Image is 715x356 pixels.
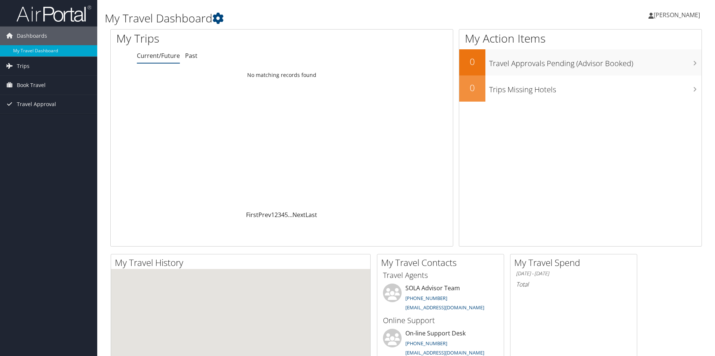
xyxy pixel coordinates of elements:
[306,211,317,219] a: Last
[379,284,502,314] li: SOLA Advisor Team
[271,211,274,219] a: 1
[405,349,484,356] a: [EMAIL_ADDRESS][DOMAIN_NAME]
[111,68,453,82] td: No matching records found
[489,81,702,95] h3: Trips Missing Hotels
[137,52,180,60] a: Current/Future
[648,4,708,26] a: [PERSON_NAME]
[285,211,288,219] a: 5
[405,304,484,311] a: [EMAIL_ADDRESS][DOMAIN_NAME]
[383,270,498,281] h3: Travel Agents
[17,57,30,75] span: Trips
[281,211,285,219] a: 4
[516,280,631,288] h6: Total
[288,211,292,219] span: …
[405,340,447,347] a: [PHONE_NUMBER]
[258,211,271,219] a: Prev
[292,211,306,219] a: Next
[489,55,702,69] h3: Travel Approvals Pending (Advisor Booked)
[654,11,700,19] span: [PERSON_NAME]
[16,5,91,22] img: airportal-logo.png
[405,295,447,301] a: [PHONE_NUMBER]
[246,211,258,219] a: First
[381,256,504,269] h2: My Travel Contacts
[274,211,278,219] a: 2
[17,76,46,95] span: Book Travel
[514,256,637,269] h2: My Travel Spend
[185,52,197,60] a: Past
[105,10,507,26] h1: My Travel Dashboard
[459,75,702,102] a: 0Trips Missing Hotels
[116,31,305,46] h1: My Trips
[516,270,631,277] h6: [DATE] - [DATE]
[278,211,281,219] a: 3
[459,81,485,94] h2: 0
[459,55,485,68] h2: 0
[17,27,47,45] span: Dashboards
[383,315,498,326] h3: Online Support
[17,95,56,114] span: Travel Approval
[115,256,370,269] h2: My Travel History
[459,31,702,46] h1: My Action Items
[459,49,702,75] a: 0Travel Approvals Pending (Advisor Booked)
